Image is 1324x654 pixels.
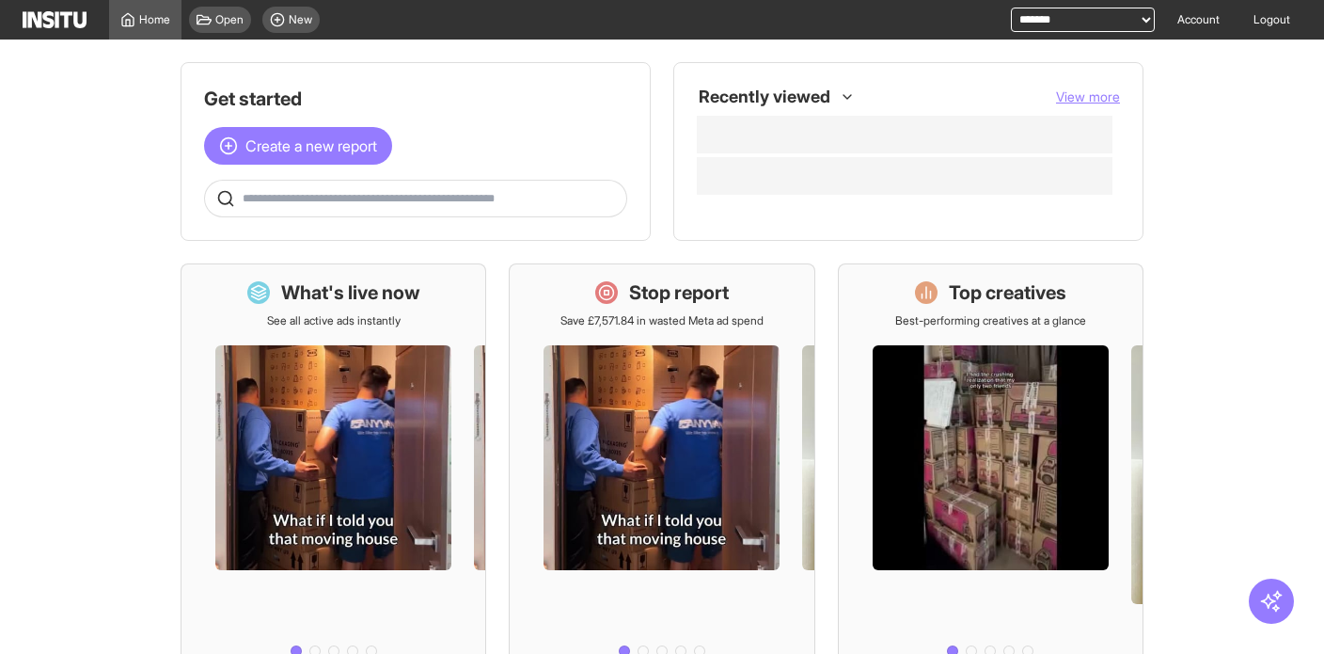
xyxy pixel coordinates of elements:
h1: Stop report [629,279,729,306]
button: View more [1056,88,1120,106]
span: View more [1056,88,1120,104]
span: Open [215,12,244,27]
h1: Top creatives [949,279,1066,306]
p: Best-performing creatives at a glance [895,313,1086,328]
span: Create a new report [245,135,377,157]
img: Logo [23,11,87,28]
h1: Get started [204,86,627,112]
h1: What's live now [281,279,420,306]
p: See all active ads instantly [267,313,401,328]
button: Create a new report [204,127,392,165]
span: Home [139,12,170,27]
p: Save £7,571.84 in wasted Meta ad spend [560,313,764,328]
span: New [289,12,312,27]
